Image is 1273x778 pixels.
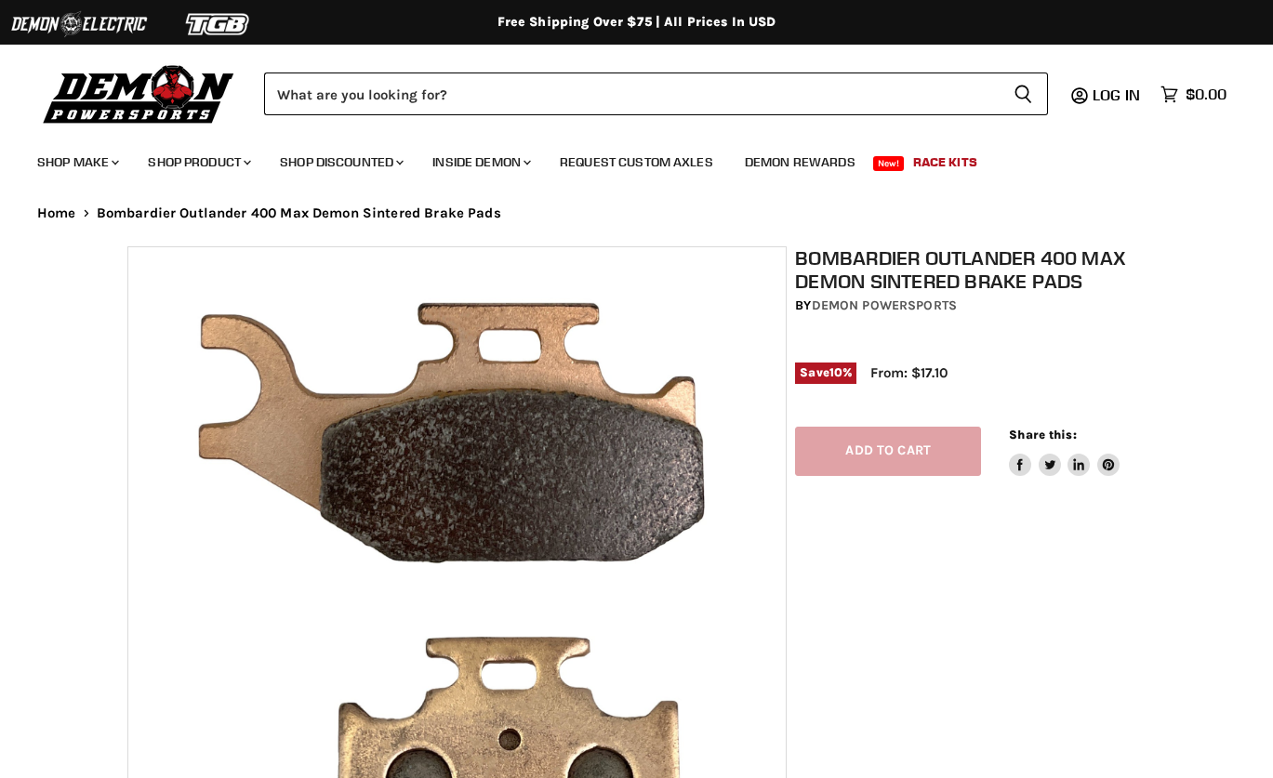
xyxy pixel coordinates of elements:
span: New! [873,156,905,171]
span: From: $17.10 [870,364,948,381]
a: Demon Powersports [812,297,957,313]
span: Share this: [1009,428,1076,442]
img: Demon Electric Logo 2 [9,7,149,42]
a: Shop Discounted [266,143,415,181]
span: Bombardier Outlander 400 Max Demon Sintered Brake Pads [97,205,501,221]
span: 10 [829,365,842,379]
div: by [795,296,1155,316]
input: Search [264,73,999,115]
a: Demon Rewards [731,143,869,181]
img: Demon Powersports [37,60,241,126]
a: Inside Demon [418,143,542,181]
span: Log in [1093,86,1140,104]
button: Search [999,73,1048,115]
a: $0.00 [1151,81,1236,108]
aside: Share this: [1009,427,1120,476]
img: TGB Logo 2 [149,7,288,42]
span: $0.00 [1186,86,1227,103]
a: Shop Make [23,143,130,181]
a: Shop Product [134,143,262,181]
a: Race Kits [899,143,991,181]
a: Home [37,205,76,221]
span: Save % [795,363,856,383]
a: Log in [1084,86,1151,103]
ul: Main menu [23,136,1222,181]
h1: Bombardier Outlander 400 Max Demon Sintered Brake Pads [795,246,1155,293]
a: Request Custom Axles [546,143,727,181]
form: Product [264,73,1048,115]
